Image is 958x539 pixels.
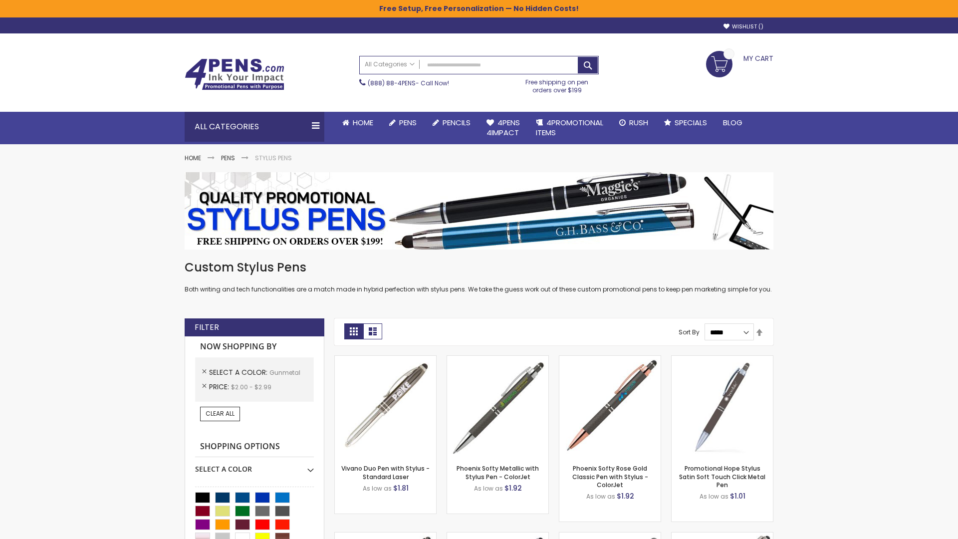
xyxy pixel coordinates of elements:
span: As low as [700,492,728,501]
a: Phoenix Softy Metallic with Stylus Pen - ColorJet [457,464,539,481]
span: $1.81 [393,483,409,493]
img: Stylus Pens [185,172,773,250]
img: Vivano Duo Pen with Stylus - Standard Laser-Gunmetal [335,356,436,457]
span: 4PROMOTIONAL ITEMS [536,117,603,138]
a: Home [334,112,381,134]
span: As low as [586,492,615,501]
a: Phoenix Softy Rose Gold Classic Pen with Stylus - ColorJet-Gunmetal [559,355,661,364]
a: Wishlist [723,23,763,30]
strong: Shopping Options [195,436,314,458]
span: Specials [675,117,707,128]
span: Gunmetal [269,368,300,377]
a: Pens [221,154,235,162]
a: Blog [715,112,750,134]
span: Blog [723,117,742,128]
img: Phoenix Softy Rose Gold Classic Pen with Stylus - ColorJet-Gunmetal [559,356,661,457]
span: As low as [474,484,503,493]
h1: Custom Stylus Pens [185,260,773,275]
span: $2.00 - $2.99 [231,383,271,391]
span: Pens [399,117,417,128]
span: Clear All [206,409,235,418]
span: Rush [629,117,648,128]
strong: Filter [195,322,219,333]
img: Phoenix Softy Metallic with Stylus Pen - ColorJet-Gunmetal [447,356,548,457]
span: - Call Now! [368,79,449,87]
a: Promotional Hope Stylus Satin Soft Touch Click Metal Pen [679,464,765,489]
span: Price [209,382,231,392]
strong: Now Shopping by [195,336,314,357]
strong: Stylus Pens [255,154,292,162]
div: Free shipping on pen orders over $199 [515,74,599,94]
a: Pens [381,112,425,134]
span: Pencils [443,117,471,128]
label: Sort By [679,328,700,336]
span: 4Pens 4impact [486,117,520,138]
span: Home [353,117,373,128]
div: All Categories [185,112,324,142]
span: Select A Color [209,367,269,377]
a: 4Pens4impact [479,112,528,144]
img: Promotional Hope Stylus Satin Soft Touch Click Metal Pen-Gunmetal [672,356,773,457]
strong: Grid [344,323,363,339]
span: All Categories [365,60,415,68]
span: $1.92 [617,491,634,501]
a: Phoenix Softy Rose Gold Classic Pen with Stylus - ColorJet [572,464,648,489]
a: Vivano Duo Pen with Stylus - Standard Laser [341,464,430,481]
a: All Categories [360,56,420,73]
img: 4Pens Custom Pens and Promotional Products [185,58,284,90]
span: $1.92 [504,483,522,493]
a: Clear All [200,407,240,421]
a: Specials [656,112,715,134]
span: As low as [363,484,392,493]
div: Both writing and tech functionalities are a match made in hybrid perfection with stylus pens. We ... [185,260,773,294]
a: 4PROMOTIONALITEMS [528,112,611,144]
a: Home [185,154,201,162]
a: Phoenix Softy Metallic with Stylus Pen - ColorJet-Gunmetal [447,355,548,364]
a: Promotional Hope Stylus Satin Soft Touch Click Metal Pen-Gunmetal [672,355,773,364]
span: $1.01 [730,491,745,501]
a: Vivano Duo Pen with Stylus - Standard Laser-Gunmetal [335,355,436,364]
a: (888) 88-4PENS [368,79,416,87]
a: Rush [611,112,656,134]
a: Pencils [425,112,479,134]
div: Select A Color [195,457,314,474]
